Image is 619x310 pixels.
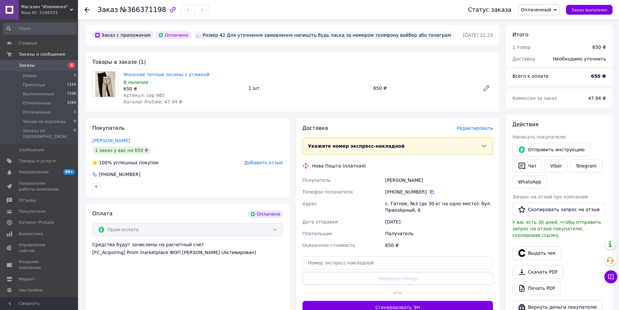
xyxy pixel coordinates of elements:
[67,100,76,106] span: 3284
[248,210,283,218] div: Оплачено
[23,100,51,106] span: Отмененные
[196,33,201,38] img: :speech_balloon:
[19,169,48,175] span: Уведомления
[521,7,551,12] span: Оплаченный
[123,93,165,98] span: Артикул: сер 985
[95,72,116,97] img: Женские теплые лосины с утяжкой
[19,276,35,282] span: Маркет
[19,40,37,46] span: Главная
[303,256,493,269] input: Номер экспресс-накладной
[74,128,76,140] span: 0
[384,216,494,228] div: [DATE]
[23,128,74,140] span: Заказы из [GEOGRAPHIC_DATA]
[19,231,43,237] span: Аналитика
[99,160,112,165] span: 100%
[512,194,588,199] span: Запрос на отзыв про компанию
[468,7,511,13] div: Статус заказа
[604,270,617,283] button: Чат с покупателем
[244,160,283,165] span: Добавить отзыв
[23,73,37,79] span: Новые
[512,56,535,61] span: Доставка
[92,125,125,131] span: Покупатель
[566,5,613,15] button: Заказ выполнен
[23,119,66,125] span: Чекаю на відповідь
[67,91,76,97] span: 7338
[308,143,405,149] span: Укажите номер экспресс-накладной
[23,91,54,97] span: Выполненные
[92,159,159,166] div: успешных покупок
[123,86,243,92] div: 650 ₴
[21,4,70,10] span: Магазин "Изюминка"
[92,249,283,256] div: [FC_Acquiring] Prom marketplace ФОП [PERSON_NAME] (Активирован)
[3,23,77,34] input: Поиск
[19,209,45,214] span: Покупатели
[570,159,602,173] a: Telegram
[92,59,146,65] span: Товары в заказе (1)
[384,228,494,239] div: Получатель
[385,189,493,195] div: [PHONE_NUMBER]
[384,239,494,251] div: 650 ₴
[84,7,90,13] div: Вернуться назад
[19,62,35,68] span: Заказы
[303,231,333,236] span: Плательщик
[19,259,60,271] span: Кошелек компании
[512,175,547,188] a: WhatsApp
[19,51,65,57] span: Заказы и сообщения
[463,33,493,38] time: [DATE] 21:23
[123,80,148,85] span: В наличии
[545,159,567,173] a: Viber
[303,125,328,131] span: Доставка
[480,82,493,95] a: Редактировать
[92,138,130,143] a: [PERSON_NAME]
[97,6,118,14] span: Заказ
[120,6,166,14] span: №366371198
[74,119,76,125] span: 0
[74,109,76,115] span: 1
[311,163,368,169] div: Нова Пошта (платная)
[512,74,548,79] span: Всего к оплате
[512,220,601,238] span: У вас есть 30 дней, чтобы отправить запрос на отзыв покупателю, скопировав ссылку.
[194,31,454,39] div: Розмір 42 Для уточнення замовлення напишіть будь ласка за номером телефону вайбер або телеграм
[591,74,606,79] b: 650 ₴
[512,203,605,216] button: Скопировать запрос на отзыв
[98,171,141,178] div: [PHONE_NUMBER]
[92,210,112,217] span: Оплата
[512,32,528,38] span: Итого
[384,174,494,186] div: [PERSON_NAME]
[63,169,75,175] span: 99+
[388,290,407,296] span: или
[92,31,153,39] div: Заказ с приложения
[384,198,494,216] div: с. Гатное, №3 (до 30 кг на одно место): бул. Приозёрный, 6
[512,159,542,173] button: Чат
[371,84,477,93] div: 650 ₴
[92,146,151,154] div: 1 заказ у вас на 650 ₴
[303,243,355,248] span: Оценочная стоимость
[512,45,531,50] span: 1 товар
[571,7,607,12] span: Заказ выполнен
[68,62,75,68] span: 4
[21,10,78,16] div: Ваш ID: 3166331
[303,189,353,195] span: Телефон получателя
[592,44,606,50] div: 650 ₴
[303,178,331,183] span: Получатель
[23,109,51,115] span: Оплаченные
[67,82,76,88] span: 1154
[303,201,317,206] span: Адрес
[512,246,561,260] button: Выдать чек
[19,197,36,203] span: Отзывы
[19,242,60,254] span: Управление сайтом
[512,143,590,156] button: Отправить инструкцию
[457,126,493,131] span: Редактировать
[512,134,566,140] span: Написать покупателю
[19,220,54,225] span: Каталог ProSale
[23,82,45,88] span: Принятые
[19,287,43,293] span: Настройки
[123,72,210,77] a: Женские теплые лосины с утяжкой
[549,52,610,66] div: Необходимо уточнить
[512,281,561,295] a: Печать PDF
[512,265,563,279] a: Скачать PDF
[512,96,557,101] span: Комиссия за заказ
[123,99,182,104] span: Каталог ProSale: 47.94 ₴
[156,31,191,39] div: Оплачено
[19,181,60,192] span: Показатели работы компании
